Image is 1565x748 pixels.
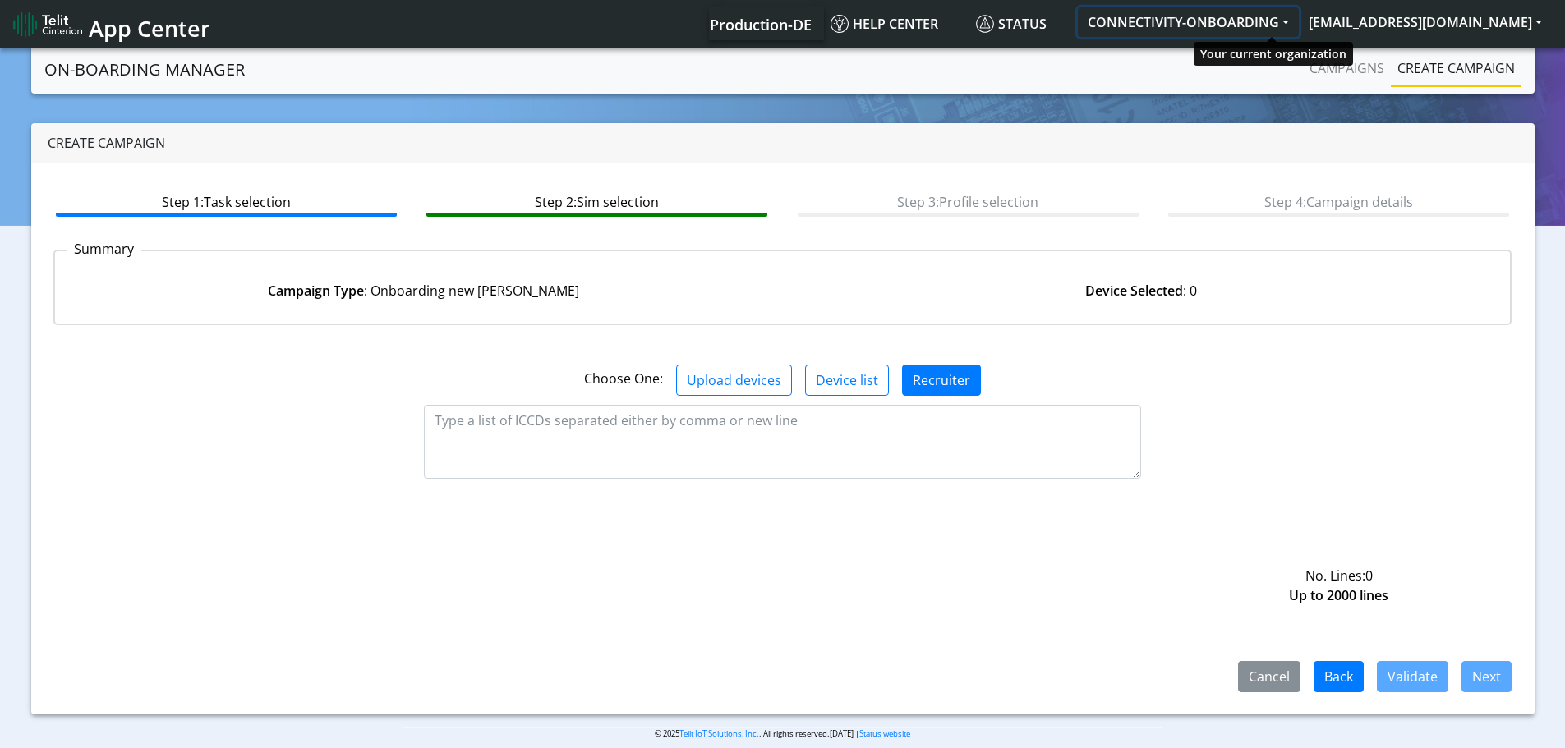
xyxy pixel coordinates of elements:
[1168,186,1509,217] btn: Step 4: Campaign details
[65,281,783,301] div: : Onboarding new [PERSON_NAME]
[426,186,767,217] btn: Step 2: Sim selection
[31,123,1535,163] div: Create campaign
[1314,661,1364,692] button: Back
[679,728,759,739] a: Telit IoT Solutions, Inc.
[1238,661,1300,692] button: Cancel
[1078,7,1299,37] button: CONNECTIVITY-ONBOARDING
[44,53,245,86] a: On-Boarding Manager
[1299,7,1552,37] button: [EMAIL_ADDRESS][DOMAIN_NAME]
[824,7,969,40] a: Help center
[859,728,910,739] a: Status website
[13,11,82,38] img: logo-telit-cinterion-gw-new.png
[1377,661,1448,692] button: Validate
[67,239,141,259] p: Summary
[1391,52,1521,85] a: Create campaign
[805,365,889,396] button: Device list
[1365,567,1373,585] span: 0
[89,13,210,44] span: App Center
[1194,42,1353,66] div: Your current organization
[1461,661,1512,692] button: Next
[56,186,397,217] btn: Step 1: Task selection
[584,369,663,388] span: Choose One:
[976,15,1047,33] span: Status
[710,15,812,34] span: Production-DE
[709,7,811,40] a: Your current platform instance
[831,15,849,33] img: knowledge.svg
[13,7,208,42] a: App Center
[1153,566,1524,585] div: No. Lines:
[268,282,364,300] strong: Campaign Type
[976,15,994,33] img: status.svg
[676,365,792,396] button: Upload devices
[1153,585,1524,605] div: Up to 2000 lines
[1085,282,1183,300] strong: Device Selected
[798,186,1139,217] btn: Step 3: Profile selection
[783,281,1501,301] div: : 0
[969,7,1078,40] a: Status
[831,15,938,33] span: Help center
[403,727,1162,740] p: © 2025 . All rights reserved.[DATE] |
[902,365,981,396] button: Recruiter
